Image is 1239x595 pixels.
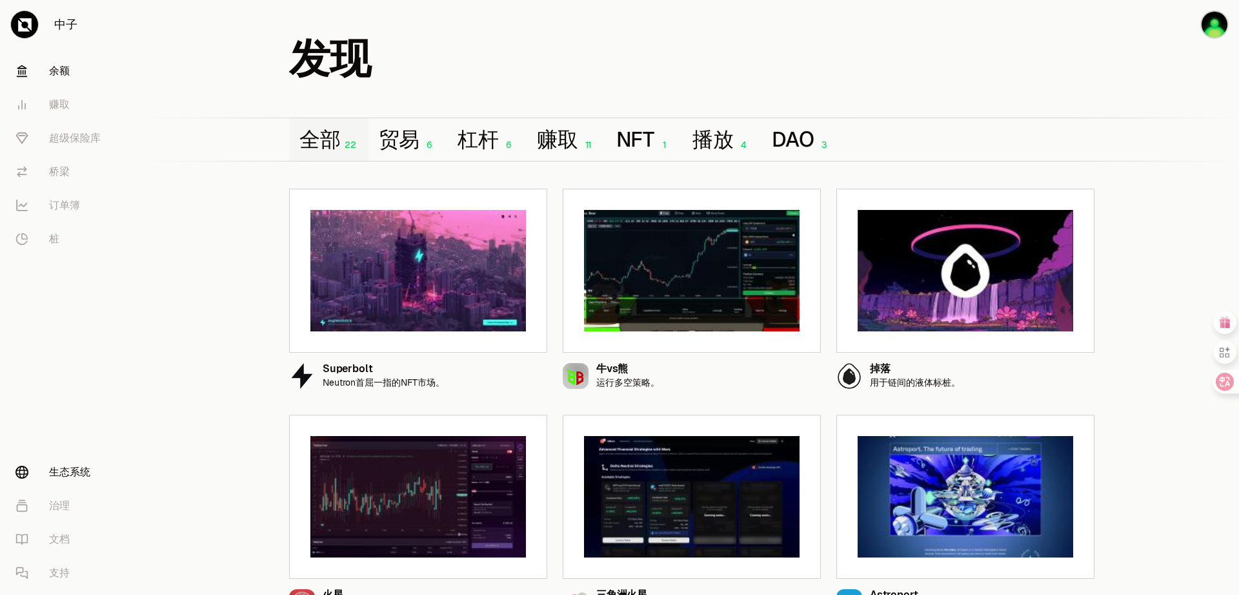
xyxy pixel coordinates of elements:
[49,98,70,111] font: 赚取
[1200,10,1229,39] img: 钱包1
[49,232,59,245] font: 桩
[772,126,814,152] font: DAO
[5,556,139,590] a: 支持
[345,139,356,151] font: 22
[49,499,70,512] font: 治理
[49,198,80,212] font: 订单簿
[310,210,526,331] img: Superbolt预览图像
[537,126,578,152] font: 赚取
[5,222,139,256] a: 桩
[584,210,800,331] img: 公牛与熊预览图像
[5,455,139,489] a: 生态系统
[49,465,90,479] font: 生态系统
[741,139,747,151] font: 4
[616,126,654,152] font: NFT
[596,362,628,375] font: 牛vs熊
[54,17,77,32] font: 中子
[821,139,827,151] font: 3
[379,126,420,152] font: 贸易
[5,54,139,88] a: 余额
[5,189,139,222] a: 订单簿
[5,121,139,155] a: 超级保险库
[692,126,734,152] font: 播放
[299,126,341,152] font: 全部
[323,362,372,375] font: Superbolt
[49,131,101,145] font: 超级保险库
[663,139,666,151] font: 1
[427,139,432,151] font: 6
[5,523,139,556] a: 文档
[323,377,445,388] font: Neutron首屈一指的NFT市场。
[49,64,70,78] font: 余额
[49,532,70,546] font: 文档
[858,436,1073,558] img: Astroport预览图像
[585,139,591,151] font: 11
[858,210,1073,331] img: 拖放预览图像
[870,377,960,388] font: 用于链间的液体标桩。
[506,139,512,151] font: 6
[5,489,139,523] a: 治理
[5,88,139,121] a: 赚取
[584,436,800,558] img: Delta Mars预览图像
[870,362,891,375] font: 掉落
[5,155,139,189] a: 桥梁
[49,566,70,579] font: 支持
[458,126,499,152] font: 杠杆
[289,32,370,85] font: 发现
[310,436,526,558] img: 火星预览图像
[49,165,70,178] font: 桥梁
[596,377,660,388] font: 运行多空策略。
